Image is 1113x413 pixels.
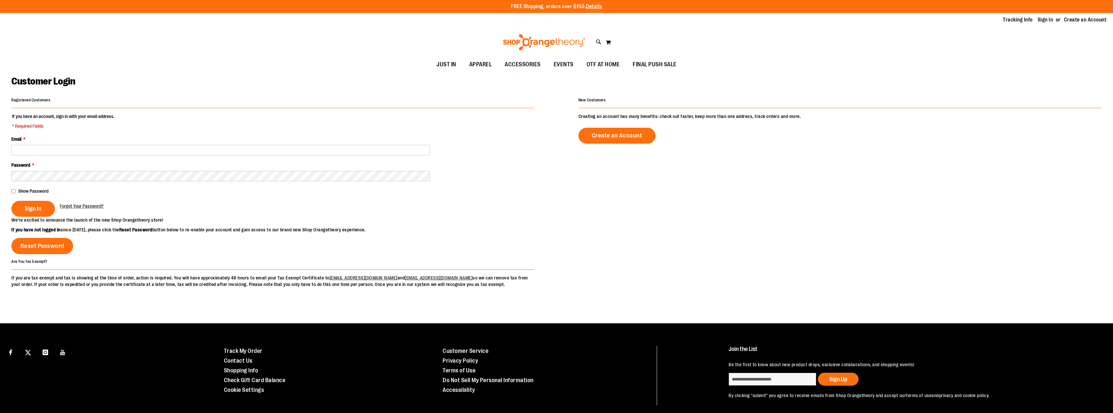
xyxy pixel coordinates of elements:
[224,357,252,364] a: Contact Us
[11,76,75,87] span: Customer Login
[25,205,42,212] span: Sign In
[12,123,114,129] span: * Required Fields
[443,367,475,374] a: Terms of Use
[25,350,31,355] img: Twitter
[633,57,677,72] span: FINAL PUSH SALE
[11,98,50,102] strong: Registered Customers
[829,376,847,382] span: Sign Up
[626,57,683,72] a: FINAL PUSH SALE
[60,203,104,209] a: Forgot Your Password?
[1003,16,1033,23] a: Tracking Info
[511,3,602,10] p: FREE Shipping, orders over $150.
[729,392,1090,399] p: By clicking "submit" you agree to receive emails from Shop Orangetheory and accept our and
[729,346,1090,358] h4: Join the List
[729,361,1090,368] p: Be the first to know about new product drops, exclusive collaborations, and shopping events!
[1038,16,1053,23] a: Sign In
[436,57,456,72] span: JUST IN
[5,346,16,357] a: Visit our Facebook page
[547,57,580,72] a: EVENTS
[1064,16,1107,23] a: Create an Account
[224,387,264,393] a: Cookie Settings
[11,226,557,233] p: since [DATE], please click the button below to re-enable your account and gain access to our bran...
[119,227,152,232] strong: Reset Password
[586,4,602,9] a: Details
[11,227,60,232] strong: If you have not logged in
[443,377,534,383] a: Do Not Sell My Personal Information
[443,348,488,354] a: Customer Service
[818,373,859,386] button: Sign Up
[18,188,48,194] span: Show Password
[498,57,547,72] a: ACCESSORIES
[22,346,34,357] a: Visit our X page
[592,132,642,139] span: Create an Account
[11,238,73,254] a: Reset Password
[554,57,574,72] span: EVENTS
[906,393,931,398] a: terms of use
[11,136,21,142] span: Email
[405,275,472,280] a: [EMAIL_ADDRESS][DOMAIN_NAME]
[469,57,492,72] span: APPAREL
[463,57,498,72] a: APPAREL
[11,162,30,168] span: Password
[502,34,586,50] img: Shop Orangetheory
[505,57,541,72] span: ACCESSORIES
[11,217,557,223] p: We’re excited to announce the launch of the new Shop Orangetheory store!
[20,242,64,250] span: Reset Password
[939,393,990,398] a: privacy and cookie policy.
[11,201,55,217] button: Sign In
[729,373,816,386] input: enter email
[57,346,69,357] a: Visit our Youtube page
[578,113,1102,120] p: Creating an account has many benefits: check out faster, keep more than one address, track orders...
[443,357,478,364] a: Privacy Policy
[580,57,627,72] a: OTF AT HOME
[587,57,620,72] span: OTF AT HOME
[11,259,47,264] strong: Are You Tax Exempt?
[430,57,463,72] a: JUST IN
[40,346,51,357] a: Visit our Instagram page
[578,98,606,102] strong: New Customers
[224,348,263,354] a: Track My Order
[224,367,258,374] a: Shopping Info
[443,387,475,393] a: Accessibility
[578,128,656,144] a: Create an Account
[11,113,115,129] legend: If you have an account, sign in with your email address.
[11,275,535,288] p: If you are tax exempt and tax is showing at the time of order, action is required. You will have ...
[224,377,286,383] a: Check Gift Card Balance
[330,275,397,280] a: [EMAIL_ADDRESS][DOMAIN_NAME]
